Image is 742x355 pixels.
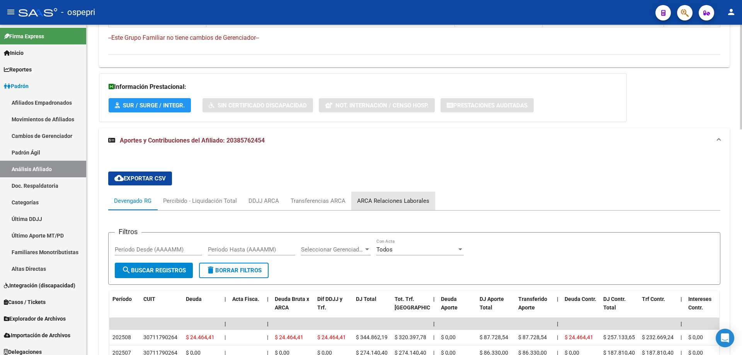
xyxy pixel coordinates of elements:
span: Deuda [186,296,202,302]
span: $ 24.464,41 [317,334,346,340]
div: Open Intercom Messenger [716,329,734,347]
span: $ 320.397,78 [395,334,426,340]
span: $ 232.669,24 [642,334,674,340]
span: Seleccionar Gerenciador [301,246,364,253]
span: Deuda Aporte [441,296,458,311]
span: Integración (discapacidad) [4,281,75,290]
button: Borrar Filtros [199,263,269,278]
span: $ 0,00 [688,334,703,340]
span: Buscar Registros [122,267,186,274]
span: | [433,296,435,302]
datatable-header-cell: DJ Total [353,291,391,325]
datatable-header-cell: | [264,291,272,325]
span: $ 24.464,41 [565,334,593,340]
datatable-header-cell: Período [109,291,140,325]
mat-expansion-panel-header: Aportes y Contribuciones del Afiliado: 20385762454 [99,128,730,153]
h3: Información Prestacional: [109,82,617,92]
h3: Filtros [115,226,141,237]
button: Exportar CSV [108,172,172,185]
span: Período [112,296,132,302]
datatable-header-cell: | [221,291,229,325]
span: | [433,321,435,327]
span: Explorador de Archivos [4,314,66,323]
datatable-header-cell: Deuda Contr. [562,291,600,325]
span: Casos / Tickets [4,298,46,306]
span: | [225,296,226,302]
span: SUR / SURGE / INTEGR. [123,102,185,109]
div: Percibido - Liquidación Total [163,197,237,205]
span: | [557,296,558,302]
span: Acta Fisca. [232,296,259,302]
span: - ospepri [61,4,95,21]
span: $ 344.862,19 [356,334,388,340]
mat-icon: search [122,265,131,275]
datatable-header-cell: | [554,291,562,325]
span: $ 24.464,41 [275,334,303,340]
span: Deuda Bruta x ARCA [275,296,309,311]
span: Transferido Aporte [518,296,547,311]
datatable-header-cell: Intereses Contr. [685,291,724,325]
span: Reportes [4,65,32,74]
span: Dif DDJJ y Trf. [317,296,342,311]
datatable-header-cell: DJ Aporte Total [477,291,515,325]
h4: --Este Grupo Familiar no tiene cambios de Gerenciador-- [108,34,720,42]
datatable-header-cell: Tot. Trf. Bruto [391,291,430,325]
span: DJ Total [356,296,376,302]
div: Transferencias ARCA [291,197,345,205]
span: CUIT [143,296,155,302]
span: Firma Express [4,32,44,41]
datatable-header-cell: Acta Fisca. [229,291,264,325]
datatable-header-cell: Transferido Aporte [515,291,554,325]
span: $ 24.464,41 [186,334,214,340]
span: | [225,334,226,340]
span: | [433,334,434,340]
mat-icon: menu [6,7,15,17]
span: $ 0,00 [441,334,456,340]
span: | [225,321,226,327]
span: Tot. Trf. [GEOGRAPHIC_DATA] [395,296,447,311]
button: SUR / SURGE / INTEGR. [109,98,191,112]
button: Buscar Registros [115,263,193,278]
mat-icon: person [727,7,736,17]
datatable-header-cell: Deuda Aporte [438,291,477,325]
datatable-header-cell: CUIT [140,291,183,325]
div: ARCA Relaciones Laborales [357,197,429,205]
span: $ 87.728,54 [480,334,508,340]
span: Padrón [4,82,29,90]
button: Not. Internacion / Censo Hosp. [319,98,435,112]
span: | [267,321,269,327]
span: DJ Aporte Total [480,296,504,311]
div: Devengado RG [114,197,151,205]
span: DJ Contr. Total [603,296,626,311]
span: Sin Certificado Discapacidad [218,102,307,109]
datatable-header-cell: | [677,291,685,325]
span: | [267,296,269,302]
button: Sin Certificado Discapacidad [203,98,313,112]
span: | [267,334,268,340]
datatable-header-cell: Deuda Bruta x ARCA [272,291,314,325]
span: | [557,321,558,327]
span: Todos [376,246,393,253]
span: Exportar CSV [114,175,166,182]
mat-icon: cloud_download [114,173,124,183]
span: $ 87.728,54 [518,334,547,340]
span: Intereses Contr. [688,296,711,311]
span: $ 257.133,65 [603,334,635,340]
span: | [681,334,682,340]
span: Prestaciones Auditadas [453,102,528,109]
span: Not. Internacion / Censo Hosp. [335,102,429,109]
span: | [557,334,558,340]
datatable-header-cell: Deuda [183,291,221,325]
button: Prestaciones Auditadas [441,98,534,112]
span: 202508 [112,334,131,340]
datatable-header-cell: | [430,291,438,325]
datatable-header-cell: Dif DDJJ y Trf. [314,291,353,325]
div: DDJJ ARCA [248,197,279,205]
span: Borrar Filtros [206,267,262,274]
datatable-header-cell: Trf Contr. [639,291,677,325]
span: Trf Contr. [642,296,665,302]
span: Aportes y Contribuciones del Afiliado: 20385762454 [120,137,265,144]
mat-icon: delete [206,265,215,275]
span: Deuda Contr. [565,296,596,302]
span: Importación de Archivos [4,331,70,340]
